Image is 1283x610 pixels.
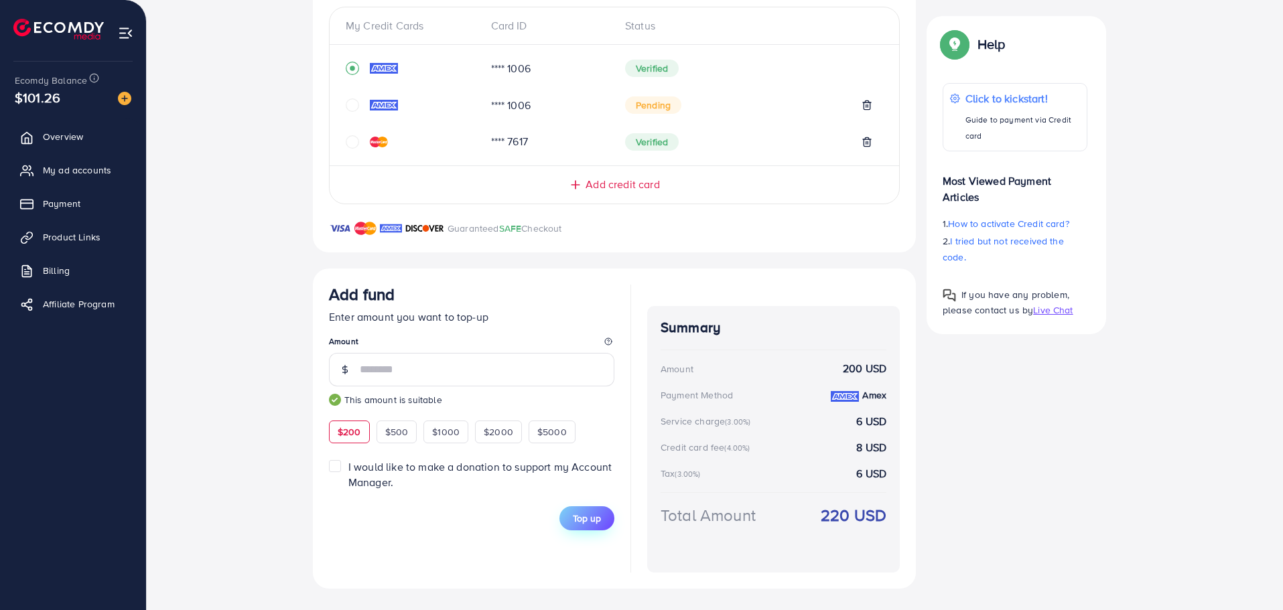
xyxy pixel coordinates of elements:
strong: 6 USD [856,414,886,429]
span: $500 [385,425,409,439]
img: menu [118,25,133,41]
span: Live Chat [1033,303,1073,317]
small: (3.00%) [675,469,700,479]
img: brand [354,220,377,236]
span: Billing [43,264,70,277]
svg: circle [346,98,359,112]
div: Payment Method [661,388,733,402]
p: Enter amount you want to top-up [329,309,614,325]
span: Payment [43,197,80,210]
span: I would like to make a donation to support my Account Manager. [348,459,612,489]
img: credit [370,100,398,110]
legend: Amount [329,335,614,352]
span: $5000 [537,425,567,439]
svg: circle [346,135,359,149]
div: Total Amount [661,504,756,527]
a: Affiliate Program [10,291,136,317]
div: Card ID [480,18,615,33]
span: $2000 [484,425,513,439]
p: Guide to payment via Credit card [965,112,1080,144]
small: This amount is suitable [329,393,614,406]
div: Service charge [661,414,754,428]
div: My Credit Cards [346,18,480,33]
div: Credit card fee [661,441,754,454]
span: Pending [625,96,681,114]
img: guide [329,394,341,406]
a: Billing [10,257,136,284]
a: Product Links [10,224,136,250]
span: Ecomdy Balance [15,74,87,87]
img: credit [370,137,388,147]
p: Help [977,36,1006,52]
span: SAFE [499,222,522,235]
strong: Amex [862,388,886,402]
span: Top up [573,512,601,525]
img: image [118,92,131,105]
span: Overview [43,130,83,143]
div: Tax [661,467,705,480]
span: $1000 [432,425,460,439]
strong: 220 USD [821,504,886,527]
span: Affiliate Program [43,297,115,311]
span: My ad accounts [43,163,111,177]
strong: 200 USD [843,361,886,376]
svg: record circle [346,62,359,75]
img: credit [831,391,859,402]
img: brand [380,220,402,236]
div: Amount [661,362,693,376]
strong: 8 USD [856,440,886,455]
h4: Summary [661,319,886,336]
small: (3.00%) [725,416,750,427]
img: Popup guide [943,32,967,56]
span: How to activate Credit card? [948,217,1069,230]
span: Add credit card [586,177,659,192]
span: Verified [625,133,679,151]
a: Overview [10,123,136,150]
p: 1. [943,216,1087,232]
iframe: Chat [1226,550,1273,600]
span: Product Links [43,230,100,244]
span: Verified [625,60,679,77]
p: Guaranteed Checkout [448,220,562,236]
p: Click to kickstart! [965,90,1080,106]
img: brand [405,220,444,236]
img: credit [370,63,398,74]
span: I tried but not received the code. [943,234,1064,264]
p: Most Viewed Payment Articles [943,162,1087,205]
a: Payment [10,190,136,217]
span: $101.26 [15,88,60,107]
strong: 6 USD [856,466,886,481]
img: brand [329,220,351,236]
p: 2. [943,233,1087,265]
img: logo [13,19,104,40]
small: (4.00%) [724,443,750,453]
div: Status [614,18,883,33]
img: Popup guide [943,289,956,302]
button: Top up [559,506,614,530]
a: My ad accounts [10,157,136,183]
span: If you have any problem, please contact us by [943,288,1069,317]
span: $200 [338,425,361,439]
h3: Add fund [329,285,395,304]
